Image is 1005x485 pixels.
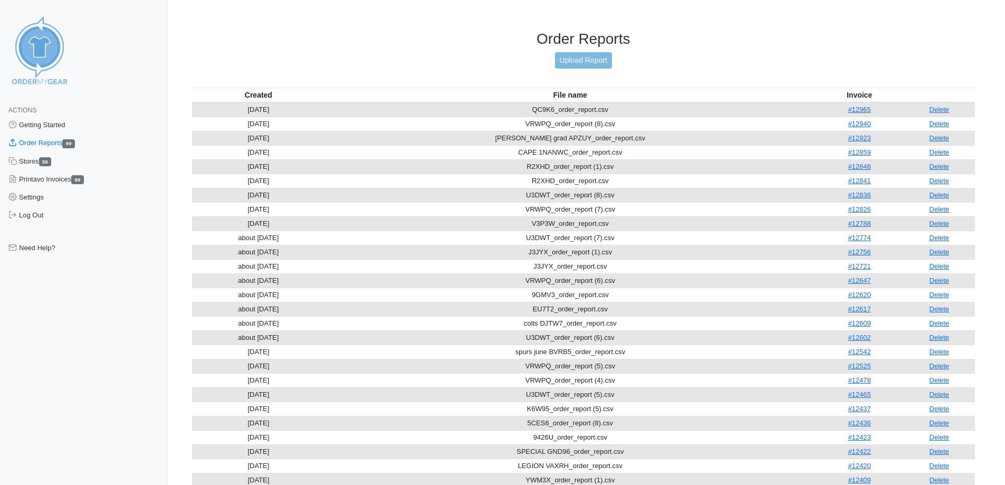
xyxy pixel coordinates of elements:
td: [DATE] [192,416,326,430]
td: [DATE] [192,444,326,459]
a: Delete [930,348,950,356]
td: VRWPQ_order_report (5).csv [325,359,815,373]
td: U3DWT_order_report (8).csv [325,188,815,202]
td: [DATE] [192,159,326,174]
td: about [DATE] [192,288,326,302]
span: 99 [62,139,75,148]
a: Delete [930,191,950,199]
td: [DATE] [192,102,326,117]
a: Delete [930,419,950,427]
a: Delete [930,391,950,398]
td: about [DATE] [192,273,326,288]
td: LEGION VAXRH_order_report.csv [325,459,815,473]
a: #12620 [848,291,870,299]
td: about [DATE] [192,302,326,316]
th: File name [325,88,815,102]
td: [DATE] [192,387,326,402]
a: #12422 [848,448,870,455]
a: Delete [930,148,950,156]
td: spurs june BVRB5_order_report.csv [325,345,815,359]
td: SPECIAL GND96_order_report.csv [325,444,815,459]
td: VRWPQ_order_report (7).csv [325,202,815,216]
td: VRWPQ_order_report (8).csv [325,117,815,131]
a: #12859 [848,148,870,156]
td: R2XHD_order_report.csv [325,174,815,188]
td: about [DATE] [192,330,326,345]
th: Created [192,88,326,102]
td: CAPE 1NANWC_order_report.csv [325,145,815,159]
td: U3DWT_order_report (5).csv [325,387,815,402]
td: [DATE] [192,174,326,188]
td: about [DATE] [192,316,326,330]
td: 5CES6_order_report (8).csv [325,416,815,430]
th: Invoice [816,88,904,102]
a: #12774 [848,234,870,242]
a: #12420 [848,462,870,470]
td: [DATE] [192,202,326,216]
a: #12409 [848,476,870,484]
a: Delete [930,291,950,299]
td: about [DATE] [192,259,326,273]
td: [DATE] [192,402,326,416]
td: EU7T2_order_report.csv [325,302,815,316]
a: #12617 [848,305,870,313]
span: Actions [8,107,36,114]
a: Delete [930,106,950,113]
td: VRWPQ_order_report (4).csv [325,373,815,387]
a: Delete [930,163,950,170]
td: VRWPQ_order_report (6).csv [325,273,815,288]
a: #12923 [848,134,870,142]
a: #12826 [848,205,870,213]
a: #12965 [848,106,870,113]
a: Delete [930,248,950,256]
a: Delete [930,120,950,128]
a: Delete [930,205,950,213]
a: #12788 [848,220,870,227]
a: Delete [930,376,950,384]
td: [DATE] [192,345,326,359]
a: #12940 [848,120,870,128]
a: #12756 [848,248,870,256]
td: [DATE] [192,131,326,145]
td: 9426U_order_report.csv [325,430,815,444]
td: K6W95_order_report (5).csv [325,402,815,416]
a: #12542 [848,348,870,356]
a: Delete [930,433,950,441]
td: [DATE] [192,117,326,131]
a: Delete [930,405,950,413]
span: 99 [71,175,84,184]
h3: Order Reports [192,30,975,48]
td: QC9K6_order_report.csv [325,102,815,117]
a: #12848 [848,163,870,170]
td: 9GMV3_order_report.csv [325,288,815,302]
a: #12423 [848,433,870,441]
td: about [DATE] [192,231,326,245]
td: U3DWT_order_report (7).csv [325,231,815,245]
a: #12609 [848,319,870,327]
a: #12647 [848,277,870,284]
a: #12721 [848,262,870,270]
a: Delete [930,177,950,185]
a: Delete [930,305,950,313]
span: 59 [39,157,52,166]
td: [DATE] [192,430,326,444]
td: [DATE] [192,216,326,231]
a: Delete [930,448,950,455]
td: about [DATE] [192,245,326,259]
td: [DATE] [192,188,326,202]
a: Delete [930,334,950,341]
a: #12525 [848,362,870,370]
a: #12478 [848,376,870,384]
a: Delete [930,262,950,270]
td: J3JYX_order_report.csv [325,259,815,273]
a: Delete [930,220,950,227]
td: colts DJTW7_order_report.csv [325,316,815,330]
a: #12465 [848,391,870,398]
a: Delete [930,234,950,242]
a: #12841 [848,177,870,185]
a: #12836 [848,191,870,199]
a: Delete [930,362,950,370]
a: Delete [930,134,950,142]
td: J3JYX_order_report (1).csv [325,245,815,259]
a: Delete [930,319,950,327]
